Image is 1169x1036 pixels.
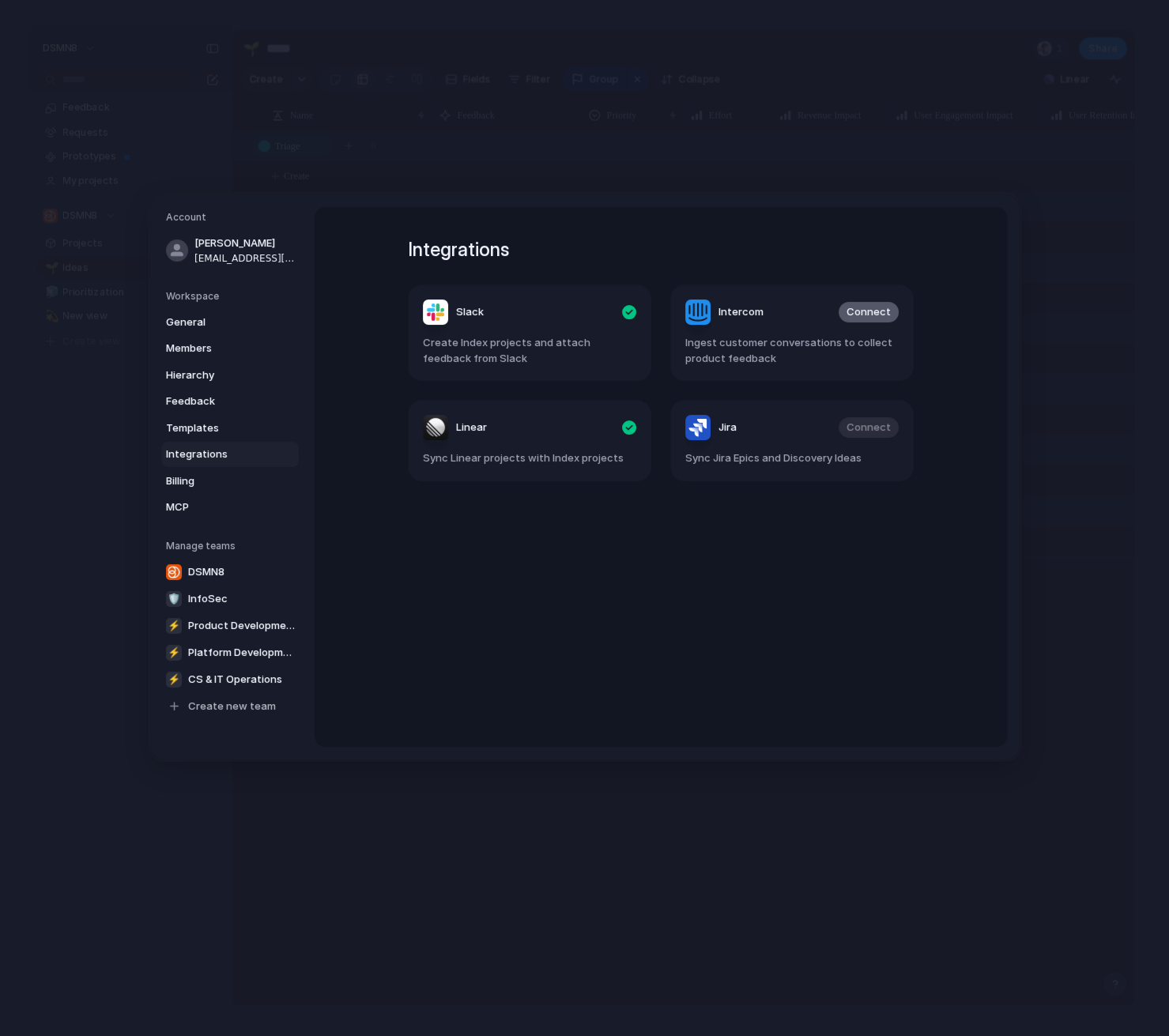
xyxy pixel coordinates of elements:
[839,302,899,322] button: Connect
[194,235,296,251] span: [PERSON_NAME]
[166,394,267,409] span: Feedback
[188,617,296,633] span: Product Development
[166,590,182,606] div: 🛡
[188,698,276,714] span: Create new team
[166,644,182,660] div: ⚡
[161,612,300,638] a: ⚡Product Development
[188,563,224,579] span: DSMN8
[161,415,299,440] a: Templates
[161,231,299,270] a: [PERSON_NAME][EMAIL_ADDRESS][DOMAIN_NAME]
[161,468,299,493] a: Billing
[161,586,300,611] a: 🛡InfoSec
[718,304,764,320] span: Intercom
[166,367,267,382] span: Hierarchy
[188,644,296,660] span: Platform Development
[166,538,299,552] h5: Manage teams
[188,590,228,606] span: InfoSec
[161,389,299,414] a: Feedback
[166,314,267,330] span: General
[161,309,299,334] a: General
[166,210,299,224] h5: Account
[166,446,267,462] span: Integrations
[685,450,899,466] span: Sync Jira Epics and Discovery Ideas
[194,251,296,265] span: [EMAIL_ADDRESS][DOMAIN_NAME]
[161,336,299,361] a: Members
[166,288,299,303] h5: Workspace
[166,499,267,515] span: MCP
[166,671,182,687] div: ⚡
[166,617,182,633] div: ⚡
[161,442,299,467] a: Integrations
[423,450,636,466] span: Sync Linear projects with Index projects
[166,341,267,356] span: Members
[161,362,299,387] a: Hierarchy
[161,639,300,665] a: ⚡Platform Development
[456,420,487,435] span: Linear
[161,559,300,584] a: DSMN8
[423,335,636,366] span: Create Index projects and attach feedback from Slack
[188,671,282,687] span: CS & IT Operations
[847,304,891,320] span: Connect
[166,420,267,435] span: Templates
[408,235,914,264] h1: Integrations
[718,420,737,435] span: Jira
[166,473,267,488] span: Billing
[161,495,299,520] a: MCP
[685,335,899,366] span: Ingest customer conversations to collect product feedback
[161,666,300,691] a: ⚡CS & IT Operations
[161,693,300,718] a: Create new team
[456,304,484,320] span: Slack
